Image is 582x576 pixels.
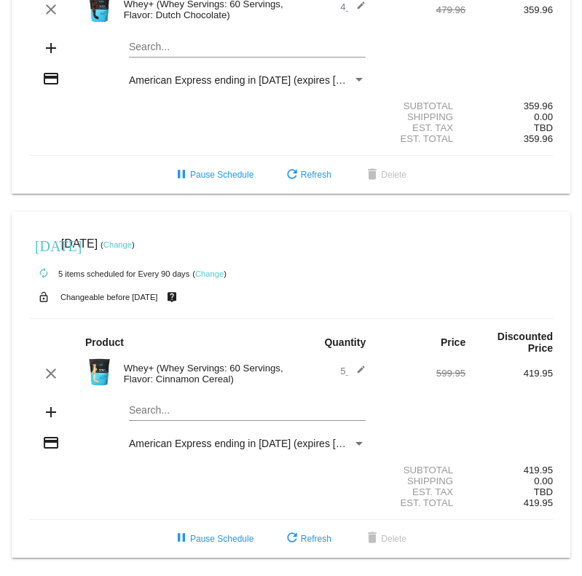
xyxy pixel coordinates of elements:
div: 359.96 [465,4,553,15]
span: American Express ending in [DATE] (expires [CREDIT_CARD_DATA]) [129,74,446,86]
div: Subtotal [378,100,465,111]
span: TBD [534,122,553,133]
mat-icon: [DATE] [35,236,52,253]
span: 0.00 [534,111,553,122]
small: 5 items scheduled for Every 90 days [29,269,189,278]
mat-icon: credit_card [42,70,60,87]
mat-icon: autorenew [35,265,52,283]
div: 419.95 [465,368,553,379]
mat-icon: live_help [163,288,181,307]
div: Shipping [378,476,465,486]
mat-icon: lock_open [35,288,52,307]
mat-icon: clear [42,1,60,18]
strong: Quantity [324,336,366,348]
mat-select: Payment Method [129,74,366,86]
strong: Discounted Price [498,331,553,354]
small: Changeable before [DATE] [60,293,158,301]
mat-icon: add [42,403,60,421]
button: Delete [352,162,418,188]
a: Change [103,240,132,249]
button: Pause Schedule [161,162,265,188]
mat-icon: delete [363,167,381,184]
mat-icon: clear [42,365,60,382]
button: Refresh [272,162,343,188]
span: TBD [534,486,553,497]
button: Delete [352,526,418,552]
div: 479.96 [378,4,465,15]
strong: Product [85,336,124,348]
mat-icon: delete [363,530,381,548]
div: Subtotal [378,465,465,476]
div: 419.95 [465,465,553,476]
mat-select: Payment Method [129,438,366,449]
span: Refresh [283,534,331,544]
mat-icon: pause [173,167,190,184]
mat-icon: pause [173,530,190,548]
span: 0.00 [534,476,553,486]
span: Delete [363,170,406,180]
div: 599.95 [378,368,465,379]
span: 4 [340,1,366,12]
span: Refresh [283,170,331,180]
mat-icon: edit [348,365,366,382]
button: Pause Schedule [161,526,265,552]
span: American Express ending in [DATE] (expires [CREDIT_CARD_DATA]) [129,438,446,449]
div: Est. Tax [378,122,465,133]
span: Delete [363,534,406,544]
div: Est. Total [378,497,465,508]
div: Est. Tax [378,486,465,497]
mat-icon: refresh [283,167,301,184]
span: 419.95 [524,497,553,508]
div: Shipping [378,111,465,122]
input: Search... [129,405,366,417]
mat-icon: edit [348,1,366,18]
div: Est. Total [378,133,465,144]
small: ( ) [192,269,227,278]
input: Search... [129,42,366,53]
button: Refresh [272,526,343,552]
span: 359.96 [524,133,553,144]
div: Whey+ (Whey Servings: 60 Servings, Flavor: Cinnamon Cereal) [117,363,291,384]
span: Pause Schedule [173,534,253,544]
img: Image-1-Carousel-Whey-5lb-Cin-Cereal-Roman-Berezecky.png [85,358,114,387]
mat-icon: add [42,39,60,57]
a: Change [195,269,224,278]
div: 359.96 [465,100,553,111]
mat-icon: refresh [283,530,301,548]
mat-icon: credit_card [42,434,60,451]
strong: Price [441,336,465,348]
span: Pause Schedule [173,170,253,180]
small: ( ) [101,240,135,249]
span: 5 [340,366,366,376]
